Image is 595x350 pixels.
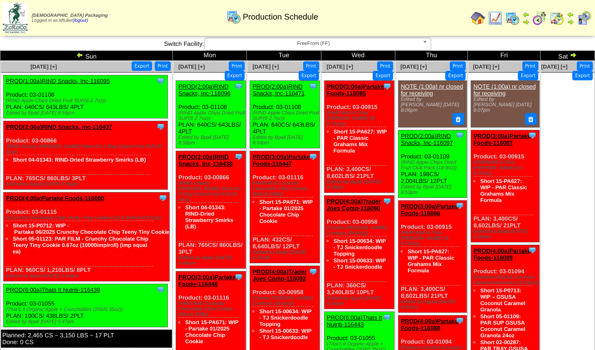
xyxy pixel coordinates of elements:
[4,192,170,281] div: Product: 03-01115 PLAN: 960CS / 1,210LBS / 8PLT
[303,61,319,71] button: Print
[321,51,395,61] td: Wed
[176,151,246,269] div: Product: 03-00866 PLAN: 765CS / 860LBS / 3PLT
[532,11,547,25] img: calendarblend.gif
[401,203,458,217] a: PROD(3:00a)Partake Foods-116086
[401,97,464,113] div: Edited by [PERSON_NAME] [DATE] 8:06pm
[522,61,538,71] button: Print
[185,204,233,230] a: Short 04-01343: RIND-Dried Strawberry Smirks (LB)
[383,313,392,322] img: Tooltip
[401,230,467,246] div: (PARTAKE-6.75oz [PERSON_NAME] (6-6.75oz))
[6,195,104,202] a: PROD(4:00a)Partake Foods-116080
[528,246,537,255] img: Tooltip
[6,144,167,155] div: (RIND-Chewy [PERSON_NAME] Skin-On 3-Way Dried Fruit SUP (6-3oz))
[401,133,453,146] a: PROD(2:00a)RIND Snacks, Inc-116097
[398,200,467,312] div: Product: 03-00915 PLAN: 3,400CS / 8,602LBS / 21PLT
[132,61,152,71] button: Export
[309,267,318,276] img: Tooltip
[243,12,318,22] span: Production Schedule
[327,296,394,306] div: Edited by Bpali [DATE] 8:24pm
[73,18,88,23] a: (logout)
[299,71,319,80] button: Export
[401,160,467,171] div: (RIND Apple Chips Dried Fruit Club Pack (18-9oz))
[541,64,567,70] a: [DATE] [+]
[334,257,386,270] a: Short 15-00633: WIP - TJ Snickerdoodle
[480,178,527,203] a: Short 15-PA627: WIP - PAR Classic Grahams Mix Formula
[334,128,387,154] a: Short 15-PA627: WIP - PAR Classic Grahams Mix Formula
[252,64,279,70] a: [DATE] [+]
[252,250,320,261] div: Edited by Bpali [DATE] 5:57pm
[250,151,320,263] div: Product: 03-01116 PLAN: 432CS / 8,640LBS / 12PLT
[178,83,231,97] a: PROD(2:00a)RIND Snacks, Inc-116096
[309,152,318,161] img: Tooltip
[401,83,463,97] a: NOTE (1:00a) nr closed for receiving
[327,179,394,190] div: Edited by Bpali [DATE] 6:36pm
[178,153,232,167] a: PROD(2:00a)RIND Snacks, Inc-116438
[480,287,525,313] a: Short 15-P0713: WIP – GSUSA Coconut Caramel Granola
[234,152,243,161] img: Tooltip
[6,123,112,130] a: PROD(2:00a)RIND Snacks, Inc-116437
[541,51,595,61] td: Sat
[327,64,353,70] a: [DATE] [+]
[252,153,310,167] a: PROD(3:00a)Partake Foods-116447
[178,274,236,287] a: PROD(3:00a)Partake Foods-116446
[6,78,110,84] a: PROD(1:00a)RIND Snacks, Inc-116095
[488,11,502,25] img: line_graph.gif
[250,81,320,148] div: Product: 03-01108 PLAN: 640CS / 643LBS / 4PLT
[401,299,467,310] div: Edited by Bpali [DATE] 6:37pm
[550,11,564,25] img: calendarinout.gif
[247,51,321,61] td: Tue
[455,131,464,140] img: Tooltip
[30,64,57,70] a: [DATE] [+]
[468,51,541,61] td: Fri
[570,51,577,59] img: arrowright.gif
[178,255,246,266] div: Edited by Bpali [DATE] 5:46pm
[327,198,381,212] a: PROD(4:00a)Trader Joes Comp-116090
[234,82,243,91] img: Tooltip
[178,110,246,121] div: (RIND Apple Chips Dried Fruit SUP(6-2.7oz))
[252,135,320,146] div: Edited by Bpali [DATE] 8:58pm
[525,113,537,125] button: Delete Note
[178,135,246,146] div: Edited by Bpali [DATE] 8:58pm
[373,71,393,80] button: Export
[226,10,241,24] img: calendarprod.gif
[252,181,320,197] div: (PARTAKE Crunchy Chocolate Chip Cookie (BULK 20lb))
[178,64,205,70] a: [DATE] [+]
[4,121,168,190] div: Product: 03-00866 PLAN: 765CS / 860LBS / 3PLT
[4,284,168,327] div: Product: 03-01055 PLAN: 100CS / 438LBS / 2PLT
[473,275,539,286] div: (Partake-GSUSA Coconut Caramel Granola (12-24oz))
[450,61,466,71] button: Print
[400,64,427,70] a: [DATE] [+]
[473,97,536,113] div: Edited by [PERSON_NAME] [DATE] 8:07pm
[480,313,525,339] a: Short 05-01109: PAR SUP GSUSA Coconut Caramel Granola 24oz
[577,11,591,25] img: calendarcustomer.gif
[6,319,167,325] div: Edited by Bpali [DATE] 5:47pm
[577,61,593,71] button: Print
[0,51,173,61] td: Sun
[178,181,246,202] div: (RIND-Chewy [PERSON_NAME] Skin-On 3-Way Dried Fruit SUP (6-3oz))
[455,316,464,325] img: Tooltip
[572,71,593,80] button: Export
[408,248,454,274] a: Short 15-PA627: WIP - PAR Classic Grahams Mix Formula
[4,75,168,118] div: Product: 03-01108 PLAN: 640CS / 643LBS / 4PLT
[398,130,467,197] div: Product: 03-01109 PLAN: 198CS / 2,004LBS / 12PLT
[173,51,247,61] td: Mon
[473,64,499,70] span: [DATE] [+]
[324,81,394,193] div: Product: 03-00915 PLAN: 3,400CS / 8,602LBS / 21PLT
[208,38,419,49] span: FreeFrom (FF)
[528,131,537,140] img: Tooltip
[383,197,392,206] img: Tooltip
[3,3,28,33] img: zoroco-logo-small.webp
[178,301,246,317] div: (PARTAKE Crunchy Chocolate Chip Cookie (BULK 20lb))
[473,160,539,176] div: (PARTAKE-6.75oz [PERSON_NAME] (6-6.75oz))
[252,268,306,282] a: PROD(4:00a)Trader Joes Comp-116092
[13,157,146,163] a: Short 04-01343: RIND-Dried Strawberry Smirks (LB)
[327,314,382,328] a: PROD(6:00a)Thats It Nutriti-116443
[473,247,531,261] a: PROD(4:00a)Partake Foods-116089
[259,328,311,340] a: Short 15-00633: WIP - TJ Snickerdoodle
[1,330,172,348] div: Planned: 2,465 CS ~ 3,150 LBS ~ 17 PLT Done: 0 CS
[259,308,311,327] a: Short 15-00634: WIP - TJ Snickerdoodle Topping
